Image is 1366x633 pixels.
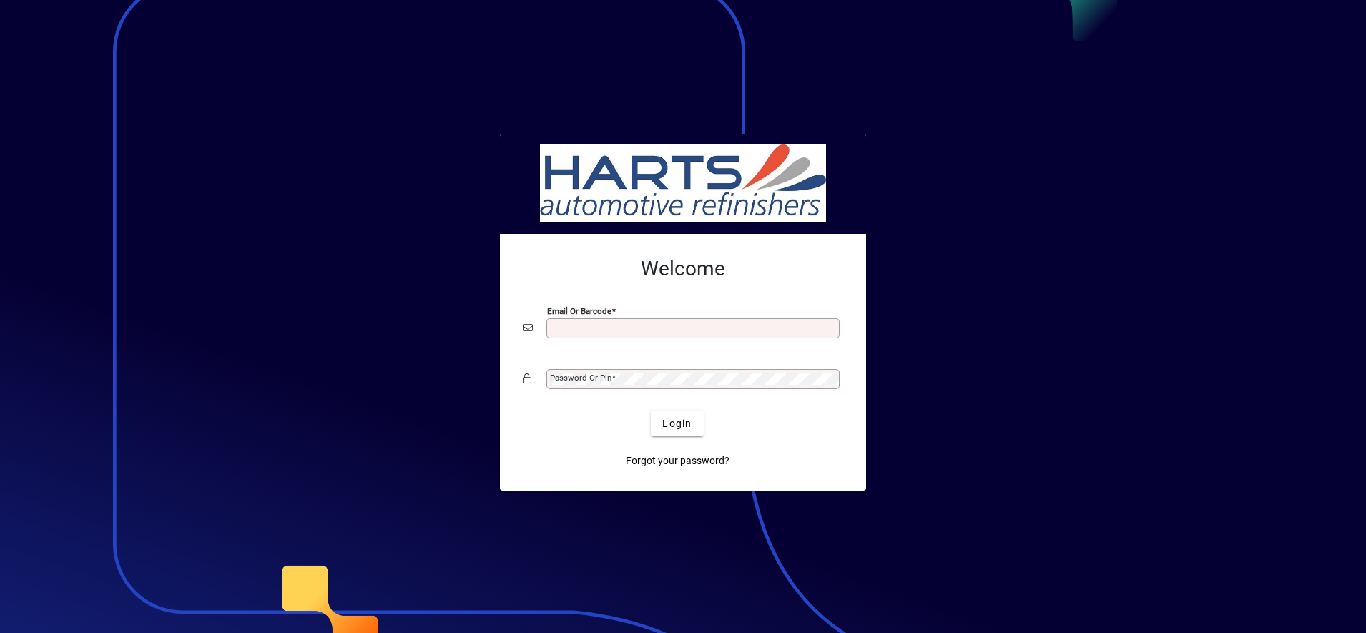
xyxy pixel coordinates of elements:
[626,453,729,468] span: Forgot your password?
[547,306,611,316] mat-label: Email or Barcode
[651,411,703,436] button: Login
[523,257,843,281] h2: Welcome
[550,373,611,383] mat-label: Password or Pin
[662,416,692,431] span: Login
[620,448,735,473] a: Forgot your password?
